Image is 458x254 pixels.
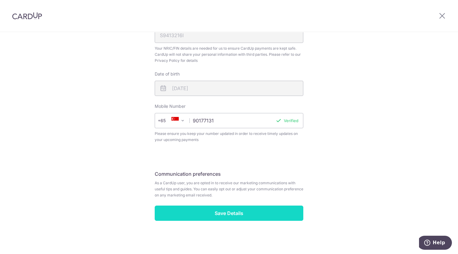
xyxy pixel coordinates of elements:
[160,117,174,124] span: +65
[419,236,452,251] iframe: Opens a widget where you can find more information
[155,170,303,178] h5: Communication preferences
[158,117,174,124] span: +65
[155,206,303,221] input: Save Details
[155,180,303,198] span: As a CardUp user, you are opted in to receive our marketing communications with useful tips and g...
[155,71,180,77] label: Date of birth
[155,103,185,109] label: Mobile Number
[12,12,42,19] img: CardUp
[155,45,303,64] span: Your NRIC/FIN details are needed for us to ensure CardUp payments are kept safe. CardUp will not ...
[155,131,303,143] span: Please ensure you keep your number updated in order to receive timely updates on your upcoming pa...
